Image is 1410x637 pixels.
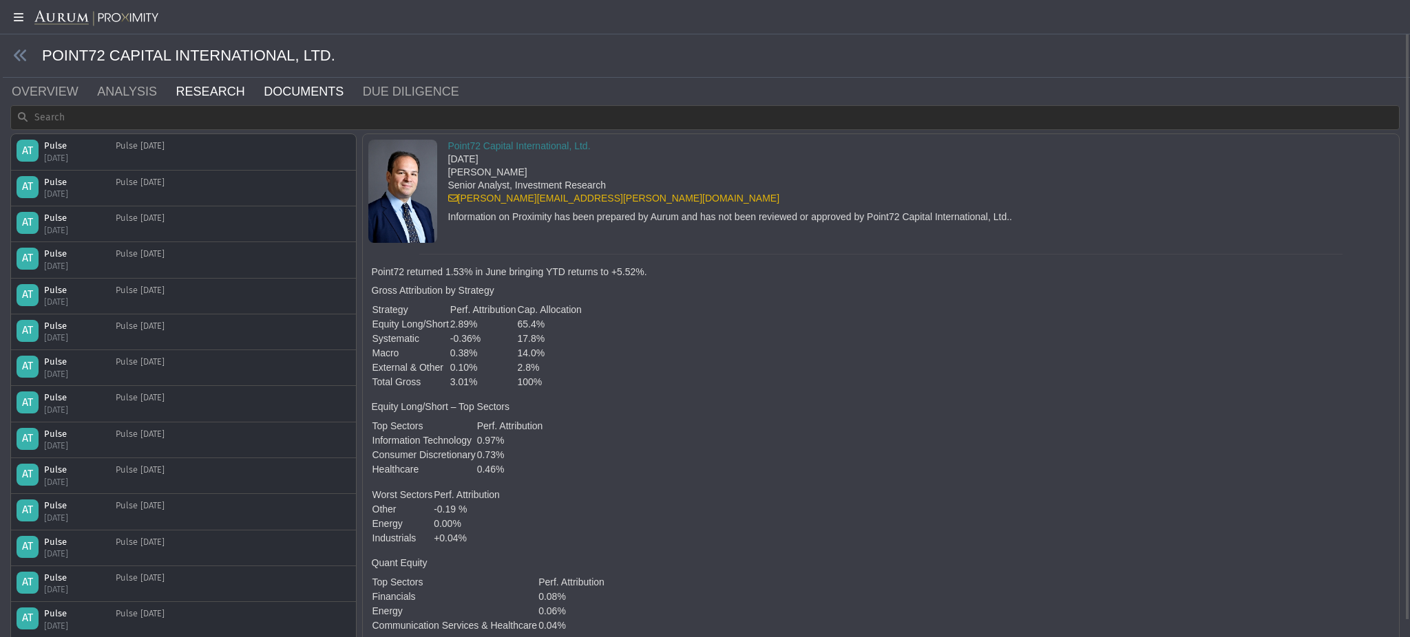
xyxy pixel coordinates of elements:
td: 14.0% [517,346,582,360]
div: Pulse [DATE] [116,320,165,344]
div: [PERSON_NAME] [448,166,1013,179]
td: 2.8% [517,360,582,375]
div: Pulse [44,140,99,152]
td: 0.00% [433,517,501,531]
div: AT [17,607,39,629]
td: 65.4% [517,317,582,332]
div: Pulse [44,248,99,260]
a: OVERVIEW [10,78,96,105]
td: Perf. Attribution [450,303,517,317]
div: Pulse [DATE] [116,212,165,236]
div: POINT72 CAPITAL INTERNATIONAL, LTD. [3,34,1410,78]
div: AT [17,248,39,270]
div: Pulse [44,212,99,224]
div: [DATE] [44,620,99,632]
td: Perf. Attribution [476,419,544,433]
div: [DATE] [44,368,99,380]
div: Pulse [44,356,99,368]
td: 0.08% [538,590,605,604]
div: AT [17,499,39,521]
div: Pulse [44,391,99,404]
div: Pulse [DATE] [116,464,165,488]
div: [DATE] [44,512,99,524]
div: AT [17,212,39,234]
div: Pulse [44,607,99,620]
td: Energy [372,517,434,531]
div: Pulse [DATE] [116,140,165,164]
td: 2.89% [450,317,517,332]
strong: Quant Equity [372,557,428,568]
div: [DATE] [44,188,99,200]
div: AT [17,176,39,198]
div: [DATE] [44,296,99,308]
td: Energy [372,604,538,618]
div: Pulse [44,464,99,476]
div: [DATE] [44,224,99,237]
div: Pulse [DATE] [116,176,165,200]
td: Cap. Allocation [517,303,582,317]
td: Financials [372,590,538,604]
td: Healthcare [372,462,476,477]
div: AT [17,428,39,450]
div: Pulse [DATE] [116,499,165,523]
div: [DATE] [44,440,99,452]
td: External & Other [372,360,450,375]
div: Pulse [DATE] [116,356,165,380]
div: Pulse [DATE] [116,248,165,272]
a: ANALYSIS [96,78,174,105]
strong: Total Gross [372,376,421,387]
div: Pulse [DATE] [116,428,165,452]
td: 3.01% [450,375,517,389]
div: [DATE] [44,548,99,560]
td: 100% [517,375,582,389]
div: AT [17,464,39,486]
a: DOCUMENTS [262,78,361,105]
td: 0.04% [538,618,605,633]
td: -0.36% [450,332,517,346]
strong: Gross Attribution by Strategy [372,285,494,296]
div: [DATE] [44,332,99,344]
div: Pulse [44,428,99,440]
td: Equity Long/Short [372,317,450,332]
td: Industrials [372,531,434,546]
div: Pulse [44,320,99,332]
img: image [368,140,437,243]
td: Other [372,502,434,517]
div: Pulse [44,536,99,548]
td: Worst Sectors [372,488,434,502]
img: Aurum-Proximity%20white.svg [34,10,158,27]
div: Pulse [DATE] [116,572,165,596]
div: [DATE] [44,476,99,488]
strong: Point72 returned 1.53% in June bringing YTD returns to +5.52%. [372,266,647,277]
div: AT [17,536,39,558]
div: AT [17,572,39,594]
div: AT [17,284,39,306]
div: Pulse [44,572,99,584]
div: Pulse [44,176,99,188]
a: RESEARCH [175,78,263,105]
td: +0.04% [433,531,501,546]
div: [DATE] [44,583,99,596]
td: Information Technology [372,433,476,448]
div: AT [17,356,39,378]
div: [DATE] [44,260,99,272]
a: Point72 Capital International, Ltd. [448,140,591,151]
td: 0.46% [476,462,544,477]
div: AT [17,391,39,413]
div: AT [17,320,39,342]
strong: Equity Long/Short – Top Sectors [372,401,510,412]
div: [DATE] [44,152,99,164]
td: 0.38% [450,346,517,360]
td: 0.97% [476,433,544,448]
td: Macro [372,346,450,360]
td: 0.73% [476,448,544,462]
td: Perf. Attribution [538,575,605,590]
td: Top Sectors [372,419,476,433]
td: -0.19 % [433,502,501,517]
td: 0.10% [450,360,517,375]
td: 17.8% [517,332,582,346]
td: Top Sectors [372,575,538,590]
td: Strategy [372,303,450,317]
td: Systematic [372,332,450,346]
div: Pulse [DATE] [116,607,165,631]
